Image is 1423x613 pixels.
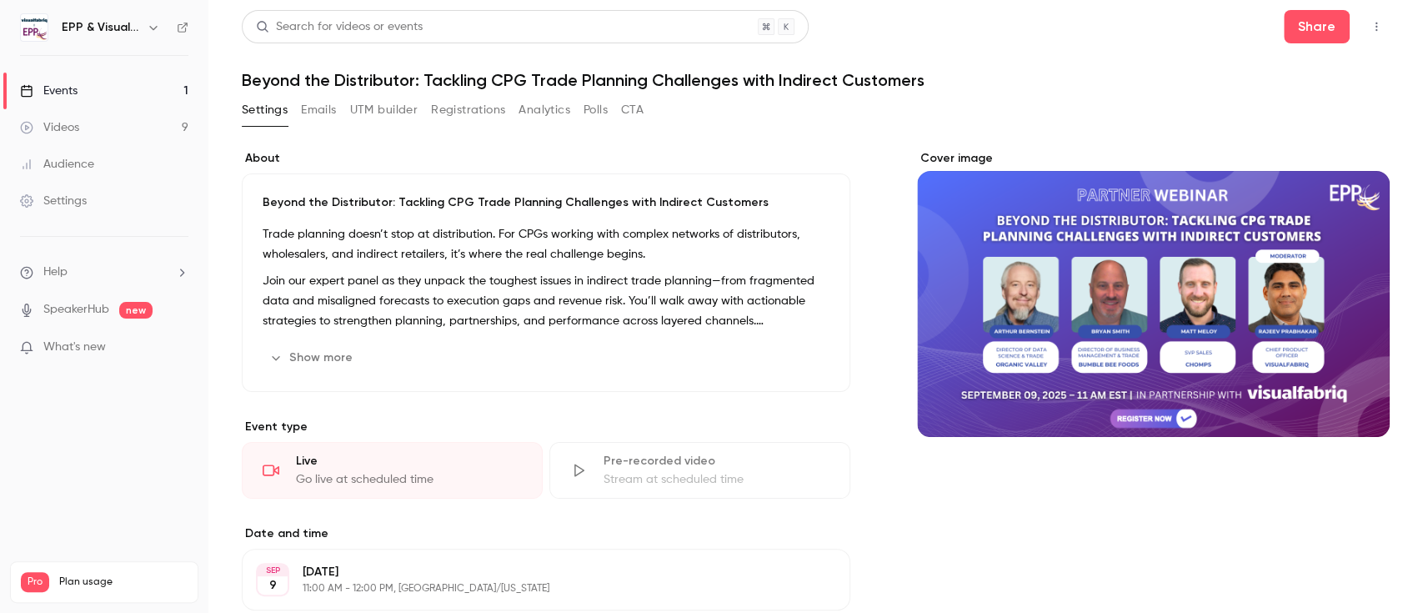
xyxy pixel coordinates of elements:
li: help-dropdown-opener [20,264,188,281]
button: CTA [621,97,644,123]
button: Show more [263,344,363,371]
button: Share [1284,10,1350,43]
div: Videos [20,119,79,136]
span: Help [43,264,68,281]
div: Audience [20,156,94,173]
div: LiveGo live at scheduled time [242,442,543,499]
p: Trade planning doesn’t stop at distribution. For CPGs working with complex networks of distributo... [263,224,829,264]
div: SEP [258,565,288,576]
p: [DATE] [303,564,762,580]
section: Cover image [917,150,1390,437]
div: Stream at scheduled time [604,471,829,488]
button: Settings [242,97,288,123]
div: Go live at scheduled time [296,471,522,488]
a: SpeakerHub [43,301,109,319]
div: Settings [20,193,87,209]
button: Polls [584,97,608,123]
div: Pre-recorded video [604,453,829,470]
label: Date and time [242,525,850,542]
span: Pro [21,572,49,592]
img: EPP & Visualfabriq [21,14,48,41]
span: Plan usage [59,575,188,589]
div: Pre-recorded videoStream at scheduled time [549,442,850,499]
p: Event type [242,419,850,435]
label: About [242,150,850,167]
div: Search for videos or events [256,18,423,36]
h1: Beyond the Distributor: Tackling CPG Trade Planning Challenges with Indirect Customers [242,70,1390,90]
button: Registrations [431,97,505,123]
button: Emails [301,97,336,123]
div: Live [296,453,522,470]
label: Cover image [917,150,1390,167]
span: What's new [43,339,106,356]
button: Analytics [519,97,570,123]
p: Join our expert panel as they unpack the toughest issues in indirect trade planning—from fragment... [263,271,829,331]
h6: EPP & Visualfabriq [62,19,140,36]
span: new [119,302,153,319]
div: Events [20,83,78,99]
p: Beyond the Distributor: Tackling CPG Trade Planning Challenges with Indirect Customers [263,194,829,211]
button: UTM builder [350,97,418,123]
p: 11:00 AM - 12:00 PM, [GEOGRAPHIC_DATA]/[US_STATE] [303,582,762,595]
p: 9 [269,577,277,594]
